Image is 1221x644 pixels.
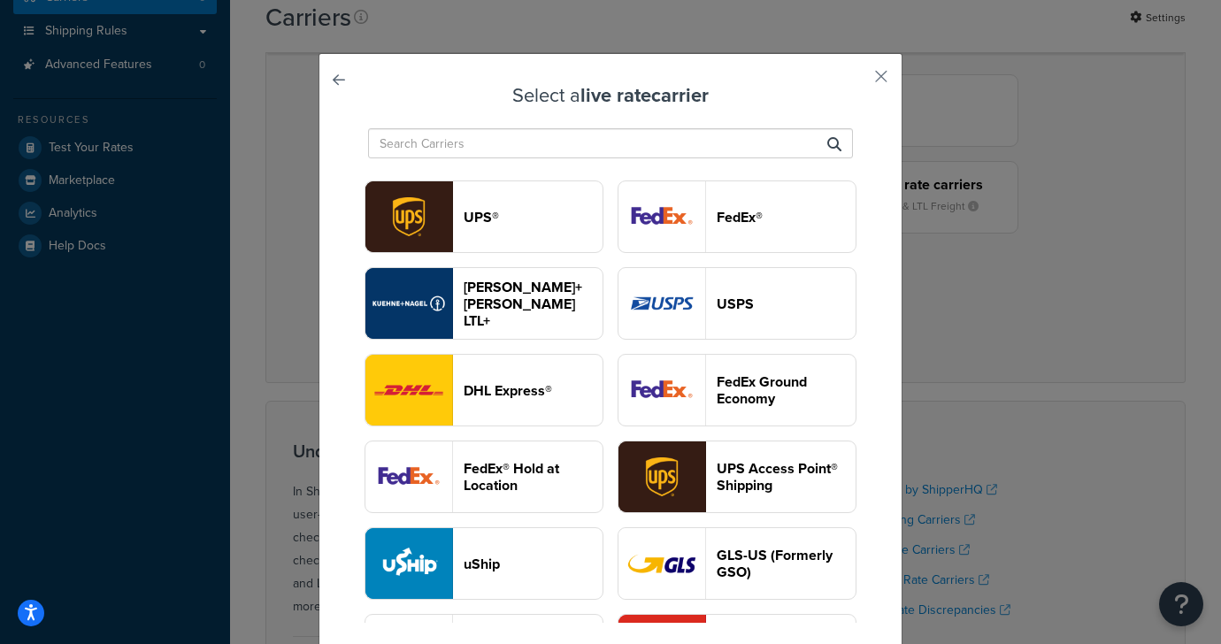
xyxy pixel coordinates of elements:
button: dhl logoDHL Express® [365,354,603,426]
header: UPS® [464,209,603,226]
input: Search Carriers [368,128,853,158]
img: reTransFreight logo [365,268,452,339]
button: smartPost logoFedEx Ground Economy [618,354,856,426]
header: GLS-US (Formerly GSO) [717,547,856,580]
img: gso logo [618,528,705,599]
img: usps logo [618,268,705,339]
img: fedEx logo [618,181,705,252]
img: fedExLocation logo [365,441,452,512]
img: dhl logo [365,355,452,425]
header: DHL Express® [464,382,603,399]
header: FedEx® [717,209,856,226]
header: FedEx Ground Economy [717,373,856,407]
header: USPS [717,295,856,312]
button: uShip logouShip [365,527,603,600]
header: [PERSON_NAME]+[PERSON_NAME] LTL+ [464,279,603,329]
button: fedEx logoFedEx® [618,180,856,253]
button: fedExLocation logoFedEx® Hold at Location [365,441,603,513]
button: gso logoGLS-US (Formerly GSO) [618,527,856,600]
strong: live rate carrier [580,80,709,110]
button: reTransFreight logo[PERSON_NAME]+[PERSON_NAME] LTL+ [365,267,603,340]
button: ups logoUPS® [365,180,603,253]
button: usps logoUSPS [618,267,856,340]
header: uShip [464,556,603,572]
img: uShip logo [365,528,452,599]
img: accessPoint logo [618,441,705,512]
img: smartPost logo [618,355,705,425]
header: UPS Access Point® Shipping [717,460,856,494]
img: ups logo [365,181,452,252]
header: FedEx® Hold at Location [464,460,603,494]
h3: Select a [364,85,857,106]
button: accessPoint logoUPS Access Point® Shipping [618,441,856,513]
